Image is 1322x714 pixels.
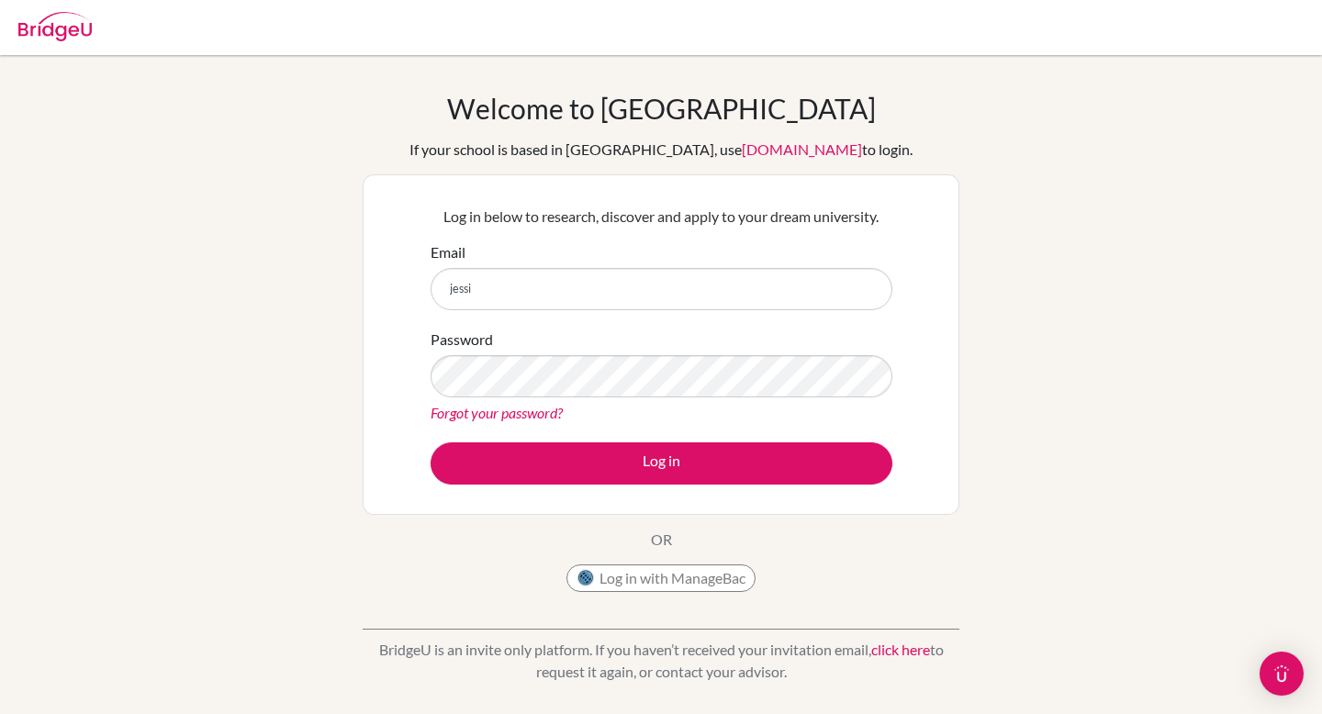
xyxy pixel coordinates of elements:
div: Open Intercom Messenger [1260,652,1304,696]
button: Log in [431,442,892,485]
a: [DOMAIN_NAME] [742,140,862,158]
label: Email [431,241,465,263]
a: click here [871,641,930,658]
a: Forgot your password? [431,404,563,421]
p: Log in below to research, discover and apply to your dream university. [431,206,892,228]
img: Bridge-U [18,12,92,41]
button: Log in with ManageBac [566,564,756,592]
label: Password [431,329,493,351]
div: If your school is based in [GEOGRAPHIC_DATA], use to login. [409,139,913,161]
p: OR [651,529,672,551]
p: BridgeU is an invite only platform. If you haven’t received your invitation email, to request it ... [363,639,959,683]
h1: Welcome to [GEOGRAPHIC_DATA] [447,92,876,125]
